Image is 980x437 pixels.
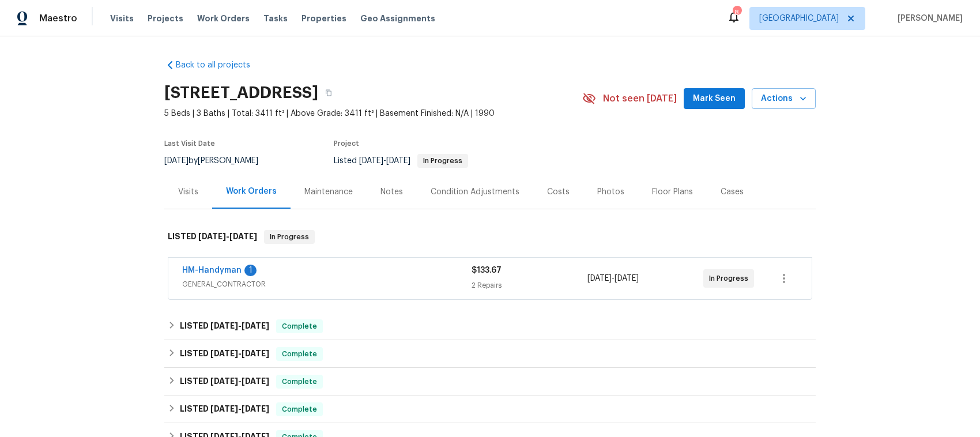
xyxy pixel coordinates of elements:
[198,232,257,240] span: -
[242,377,269,385] span: [DATE]
[277,348,322,360] span: Complete
[244,265,257,276] div: 1
[197,13,250,24] span: Work Orders
[182,278,472,290] span: GENERAL_CONTRACTOR
[684,88,745,110] button: Mark Seen
[39,13,77,24] span: Maestro
[164,395,816,423] div: LISTED [DATE]-[DATE]Complete
[210,322,238,330] span: [DATE]
[164,157,189,165] span: [DATE]
[164,340,816,368] div: LISTED [DATE]-[DATE]Complete
[226,186,277,197] div: Work Orders
[318,82,339,103] button: Copy Address
[547,186,570,198] div: Costs
[180,402,269,416] h6: LISTED
[180,319,269,333] h6: LISTED
[210,349,269,357] span: -
[301,13,346,24] span: Properties
[164,312,816,340] div: LISTED [DATE]-[DATE]Complete
[242,322,269,330] span: [DATE]
[265,231,314,243] span: In Progress
[472,280,587,291] div: 2 Repairs
[110,13,134,24] span: Visits
[210,377,269,385] span: -
[242,405,269,413] span: [DATE]
[721,186,744,198] div: Cases
[182,266,242,274] a: HM-Handyman
[210,322,269,330] span: -
[359,157,383,165] span: [DATE]
[419,157,467,164] span: In Progress
[334,157,468,165] span: Listed
[178,186,198,198] div: Visits
[210,377,238,385] span: [DATE]
[733,7,741,18] div: 8
[210,405,238,413] span: [DATE]
[148,13,183,24] span: Projects
[587,273,639,284] span: -
[164,154,272,168] div: by [PERSON_NAME]
[759,13,839,24] span: [GEOGRAPHIC_DATA]
[893,13,963,24] span: [PERSON_NAME]
[380,186,403,198] div: Notes
[164,108,582,119] span: 5 Beds | 3 Baths | Total: 3411 ft² | Above Grade: 3411 ft² | Basement Finished: N/A | 1990
[164,59,275,71] a: Back to all projects
[277,376,322,387] span: Complete
[386,157,410,165] span: [DATE]
[652,186,693,198] div: Floor Plans
[761,92,806,106] span: Actions
[431,186,519,198] div: Condition Adjustments
[587,274,612,282] span: [DATE]
[603,93,677,104] span: Not seen [DATE]
[198,232,226,240] span: [DATE]
[334,140,359,147] span: Project
[164,87,318,99] h2: [STREET_ADDRESS]
[693,92,736,106] span: Mark Seen
[360,13,435,24] span: Geo Assignments
[709,273,753,284] span: In Progress
[277,321,322,332] span: Complete
[164,140,215,147] span: Last Visit Date
[263,14,288,22] span: Tasks
[210,405,269,413] span: -
[164,368,816,395] div: LISTED [DATE]-[DATE]Complete
[597,186,624,198] div: Photos
[210,349,238,357] span: [DATE]
[615,274,639,282] span: [DATE]
[359,157,410,165] span: -
[180,375,269,389] h6: LISTED
[304,186,353,198] div: Maintenance
[164,218,816,255] div: LISTED [DATE]-[DATE]In Progress
[229,232,257,240] span: [DATE]
[168,230,257,244] h6: LISTED
[242,349,269,357] span: [DATE]
[180,347,269,361] h6: LISTED
[277,404,322,415] span: Complete
[472,266,502,274] span: $133.67
[752,88,816,110] button: Actions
